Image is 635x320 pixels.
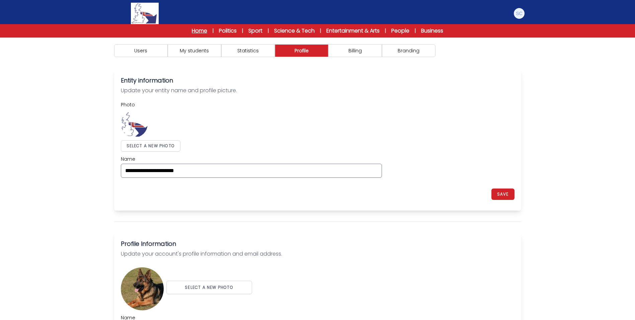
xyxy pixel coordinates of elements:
h3: Profile Information [121,239,514,249]
label: Name [121,156,382,162]
a: Home [192,27,207,35]
a: Sport [248,27,262,35]
button: Statistics [221,44,275,57]
button: Profile [275,44,328,57]
button: My students [168,44,221,57]
a: Science & Tech [274,27,315,35]
button: SELECT A NEW PHOTO [166,281,252,294]
a: People [391,27,409,35]
button: Branding [382,44,435,57]
a: Logo [110,3,180,24]
span: | [242,28,243,34]
a: Politics [219,27,237,35]
label: Photo [121,101,382,108]
button: SAVE [491,189,514,200]
a: Entertainment & Arts [326,27,380,35]
p: Update your entity name and profile picture. [121,87,514,95]
button: Users [114,44,168,57]
button: SELECT A NEW PHOTO [121,140,181,152]
img: Simona Carrozza [514,8,525,19]
span: | [268,28,269,34]
a: Business [421,27,443,35]
img: Logo [131,3,158,24]
span: | [415,28,416,34]
span: | [320,28,321,34]
span: | [385,28,386,34]
p: Update your account's profile information and email address. [121,250,514,258]
h3: Entity information [121,76,514,85]
button: Billing [328,44,382,57]
span: | [213,28,214,34]
img: British School Benevento [121,111,148,138]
